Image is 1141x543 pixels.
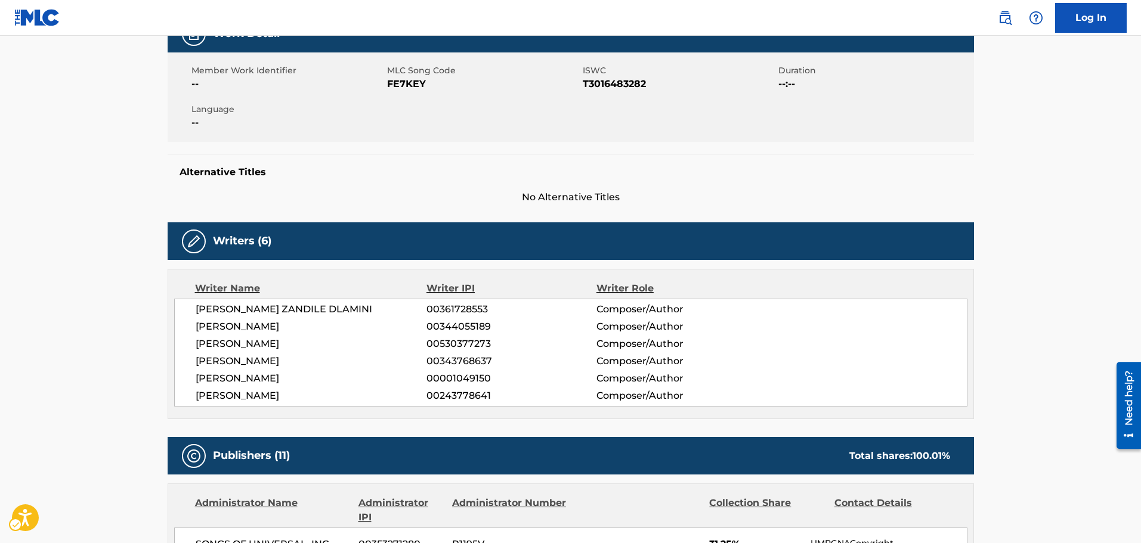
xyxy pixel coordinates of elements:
[196,389,427,403] span: [PERSON_NAME]
[426,389,596,403] span: 00243778641
[387,77,580,91] span: FE7KEY
[778,64,971,77] span: Duration
[426,371,596,386] span: 00001049150
[358,496,443,525] div: Administrator IPI
[426,354,596,368] span: 00343768637
[426,319,596,334] span: 00344055189
[596,354,751,368] span: Composer/Author
[596,302,751,317] span: Composer/Author
[596,371,751,386] span: Composer/Author
[834,496,950,525] div: Contact Details
[191,77,384,91] span: --
[596,281,751,296] div: Writer Role
[187,234,201,249] img: Writers
[196,302,427,317] span: [PERSON_NAME] ZANDILE DLAMINI
[596,337,751,351] span: Composer/Author
[778,77,971,91] span: --:--
[849,449,950,463] div: Total shares:
[1029,11,1043,25] img: help
[213,234,271,248] h5: Writers (6)
[387,64,580,77] span: MLC Song Code
[998,11,1012,25] img: search
[452,496,568,525] div: Administrator Number
[191,64,384,77] span: Member Work Identifier
[191,103,384,116] span: Language
[187,449,201,463] img: Publishers
[583,64,775,77] span: ISWC
[196,371,427,386] span: [PERSON_NAME]
[196,319,427,334] span: [PERSON_NAME]
[213,449,290,463] h5: Publishers (11)
[709,496,825,525] div: Collection Share
[168,190,974,204] span: No Alternative Titles
[180,166,962,178] h5: Alternative Titles
[195,496,350,525] div: Administrator Name
[14,9,60,26] img: MLC Logo
[1108,357,1141,453] iframe: Iframe | Resource Center
[191,116,384,130] span: --
[426,302,596,317] span: 00361728553
[596,319,751,334] span: Composer/Author
[426,281,596,296] div: Writer IPI
[913,450,950,461] span: 100.01 %
[196,354,427,368] span: [PERSON_NAME]
[1055,3,1127,33] a: Log In
[196,337,427,351] span: [PERSON_NAME]
[583,77,775,91] span: T3016483282
[426,337,596,351] span: 00530377273
[195,281,427,296] div: Writer Name
[596,389,751,403] span: Composer/Author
